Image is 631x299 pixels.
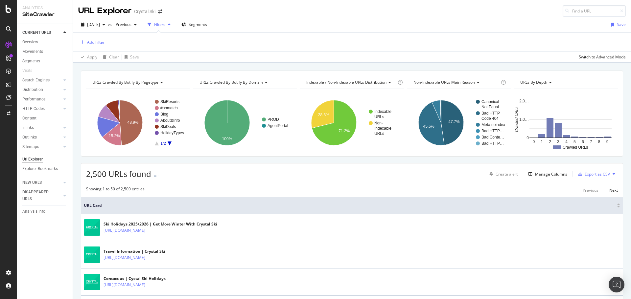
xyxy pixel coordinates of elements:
[576,52,626,62] button: Switch to Advanced Mode
[318,113,329,117] text: 28.8%
[160,112,168,117] text: Blog
[481,105,499,109] text: Not Equal
[22,124,34,131] div: Inlinks
[590,139,592,144] text: 7
[22,165,68,172] a: Explorer Bookmarks
[598,139,600,144] text: 8
[122,52,139,62] button: Save
[481,99,499,104] text: Canonical
[413,79,475,85] span: Non-Indexable URLs Main Reason
[22,208,68,215] a: Analysis Info
[481,135,504,139] text: Bad Conte…
[22,134,61,141] a: Outlinks
[154,22,165,27] div: Filters
[487,169,518,179] button: Create alert
[22,29,61,36] a: CURRENT URLS
[84,203,615,208] span: URL Card
[22,96,45,103] div: Performance
[189,22,207,27] span: Segments
[22,86,43,93] div: Distribution
[193,94,296,151] svg: A chart.
[412,77,500,88] h4: Non-Indexable URLs Main Reason
[520,99,529,103] text: 2,0…
[448,119,459,124] text: 47.7%
[86,168,151,179] span: 2,500 URLs found
[158,173,159,179] div: -
[222,137,232,141] text: 100%
[268,117,279,122] text: PROD
[91,77,184,88] h4: URLs Crawled By Botify By pagetype
[575,169,610,179] button: Export as CSV
[22,11,67,18] div: SiteCrawler
[86,94,189,151] div: A chart.
[306,79,386,85] span: Indexable / Non-Indexable URLs distribution
[22,115,68,122] a: Content
[22,156,43,163] div: Url Explorer
[526,170,567,178] button: Manage Columns
[104,227,145,234] a: [URL][DOMAIN_NAME]
[104,254,145,261] a: [URL][DOMAIN_NAME]
[134,8,155,15] div: Crystal Ski
[145,19,173,30] button: Filters
[130,54,139,60] div: Save
[22,96,61,103] a: Performance
[104,276,174,282] div: Contact us | Cystal Ski Holidays
[481,129,504,133] text: Bad HTTP…
[154,175,156,177] img: Equal
[22,143,39,150] div: Sitemaps
[305,77,396,88] h4: Indexable / Non-Indexable URLs Distribution
[583,186,598,194] button: Previous
[87,39,105,45] div: Add Filter
[22,134,37,141] div: Outlinks
[160,106,178,110] text: #nomatch
[549,139,551,144] text: 2
[22,189,56,203] div: DISAPPEARED URLS
[104,282,145,288] a: [URL][DOMAIN_NAME]
[374,115,384,119] text: URLs
[563,5,626,17] input: Find a URL
[22,39,68,46] a: Overview
[92,79,158,85] span: URLs Crawled By Botify By pagetype
[100,52,119,62] button: Clear
[514,94,617,151] div: A chart.
[22,77,50,84] div: Search Engines
[160,99,179,104] text: SkiResorts
[520,117,529,122] text: 1,0…
[520,79,547,85] span: URLs by Depth
[609,277,624,292] div: Open Intercom Messenger
[339,129,350,133] text: 71.2%
[374,131,384,136] text: URLs
[22,105,61,112] a: HTTP Codes
[515,107,519,132] text: Crawled URLs
[22,39,38,46] div: Overview
[179,19,210,30] button: Segments
[374,121,383,125] text: Non-
[104,221,217,227] div: Ski Holidays 2025/2026 | Get More Winter With Crystal Ski
[22,179,42,186] div: NEW URLS
[22,29,51,36] div: CURRENT URLS
[22,67,39,74] a: Visits
[78,5,131,16] div: URL Explorer
[617,22,626,27] div: Save
[87,54,97,60] div: Apply
[519,77,612,88] h4: URLs by Depth
[609,187,618,193] div: Next
[407,94,510,151] svg: A chart.
[496,171,518,177] div: Create alert
[22,77,61,84] a: Search Engines
[579,54,626,60] div: Switch to Advanced Mode
[199,79,263,85] span: URLs Crawled By Botify By domain
[84,219,100,236] img: main image
[423,124,434,129] text: 45.6%
[108,22,113,27] span: vs
[268,123,288,128] text: AgentPortal
[160,141,166,146] text: 1/2
[84,246,100,263] img: main image
[527,136,529,140] text: 0
[109,134,120,138] text: 15.2%
[22,115,36,122] div: Content
[22,189,61,203] a: DISAPPEARED URLS
[22,67,32,74] div: Visits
